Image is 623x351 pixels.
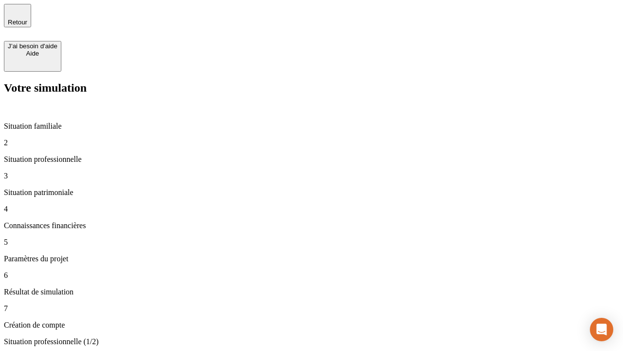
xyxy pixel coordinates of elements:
div: J’ai besoin d'aide [8,42,57,50]
p: Situation professionnelle [4,155,619,164]
p: Situation familiale [4,122,619,131]
button: Retour [4,4,31,27]
p: Résultat de simulation [4,288,619,296]
p: Situation patrimoniale [4,188,619,197]
p: 3 [4,172,619,180]
div: Open Intercom Messenger [590,318,613,341]
p: 4 [4,205,619,214]
button: J’ai besoin d'aideAide [4,41,61,72]
p: 7 [4,304,619,313]
span: Retour [8,19,27,26]
p: 5 [4,238,619,247]
p: Création de compte [4,321,619,330]
div: Aide [8,50,57,57]
p: Connaissances financières [4,221,619,230]
p: 2 [4,138,619,147]
p: Paramètres du projet [4,254,619,263]
p: 6 [4,271,619,280]
h2: Votre simulation [4,81,619,95]
p: Situation professionnelle (1/2) [4,337,619,346]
